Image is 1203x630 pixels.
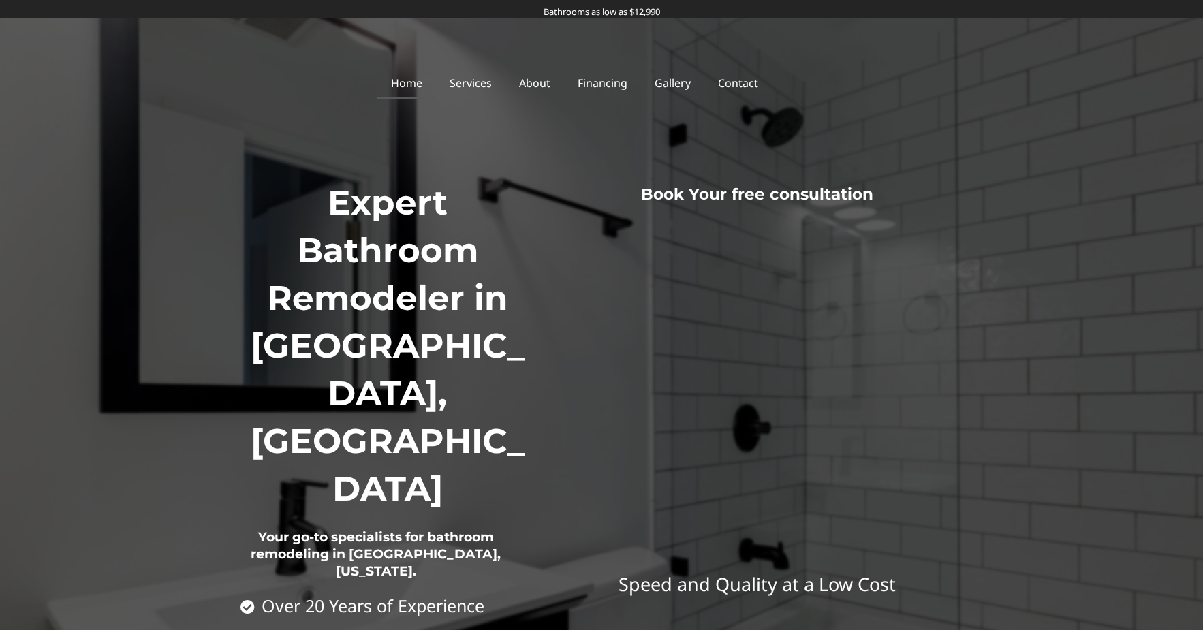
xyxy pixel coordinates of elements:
h3: Book Your free consultation [552,185,963,205]
a: About [505,67,564,99]
h2: Your go-to specialists for bathroom remodeling in [GEOGRAPHIC_DATA], [US_STATE]. [240,513,512,597]
h1: Expert Bathroom Remodeler in [GEOGRAPHIC_DATA], [GEOGRAPHIC_DATA] [240,179,535,513]
a: Gallery [641,67,704,99]
a: Contact [704,67,772,99]
a: Home [377,67,436,99]
span: Speed and Quality at a Low Cost [619,571,896,597]
a: Services [436,67,505,99]
span: Over 20 Years of Experience [258,597,484,615]
a: Financing [564,67,641,99]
